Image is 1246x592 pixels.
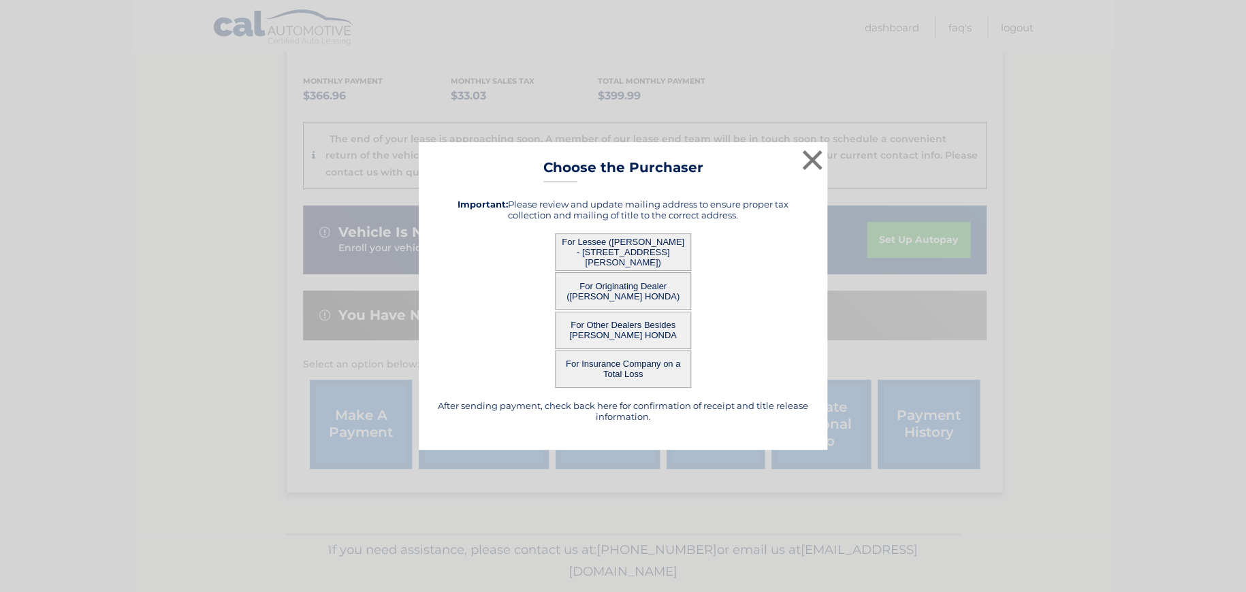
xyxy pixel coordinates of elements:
strong: Important: [458,199,508,210]
button: For Lessee ([PERSON_NAME] - [STREET_ADDRESS][PERSON_NAME]) [555,233,691,271]
button: For Other Dealers Besides [PERSON_NAME] HONDA [555,312,691,349]
h5: Please review and update mailing address to ensure proper tax collection and mailing of title to ... [436,199,810,220]
button: For Originating Dealer ([PERSON_NAME] HONDA) [555,272,691,310]
h5: After sending payment, check back here for confirmation of receipt and title release information. [436,400,810,422]
button: For Insurance Company on a Total Loss [555,350,691,388]
h3: Choose the Purchaser [543,159,703,183]
button: × [799,146,826,174]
